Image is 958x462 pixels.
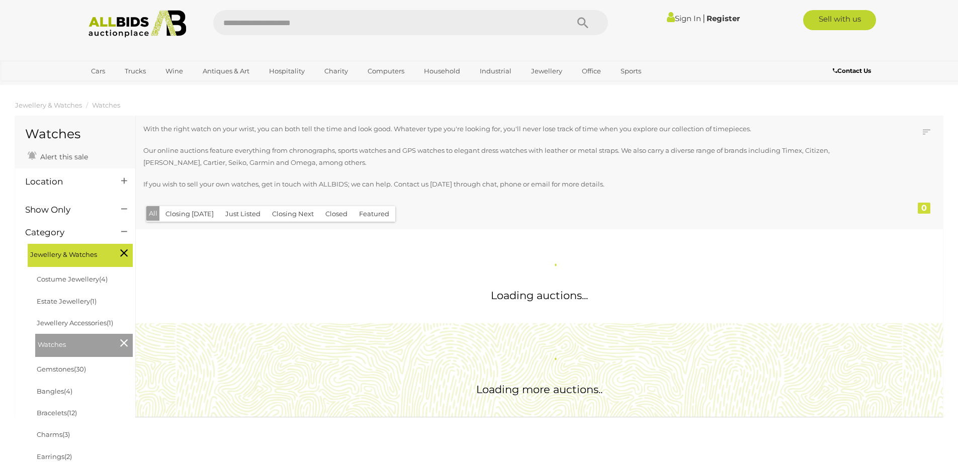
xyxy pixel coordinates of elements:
[25,205,106,215] h4: Show Only
[83,10,192,38] img: Allbids.com.au
[25,127,125,141] h1: Watches
[37,365,86,373] a: Gemstones(30)
[64,452,72,460] span: (2)
[90,297,97,305] span: (1)
[30,246,106,260] span: Jewellery & Watches
[473,63,518,79] a: Industrial
[491,289,588,302] span: Loading auctions...
[37,387,72,395] a: Bangles(4)
[146,206,160,221] button: All
[118,63,152,79] a: Trucks
[37,275,108,283] a: Costume Jewellery(4)
[99,275,108,283] span: (4)
[62,430,70,438] span: (3)
[37,452,72,460] a: Earrings(2)
[84,79,169,96] a: [GEOGRAPHIC_DATA]
[74,365,86,373] span: (30)
[263,63,311,79] a: Hospitality
[67,409,77,417] span: (12)
[803,10,876,30] a: Sell with us
[476,383,602,396] span: Loading more auctions..
[353,206,395,222] button: Featured
[219,206,267,222] button: Just Listed
[361,63,411,79] a: Computers
[833,65,874,76] a: Contact Us
[84,63,112,79] a: Cars
[25,228,106,237] h4: Category
[25,177,106,187] h4: Location
[37,319,113,327] a: Jewellery Accessories(1)
[575,63,607,79] a: Office
[159,206,220,222] button: Closing [DATE]
[707,14,740,23] a: Register
[143,123,862,135] p: With the right watch on your wrist, you can both tell the time and look good. Whatever type you'r...
[266,206,320,222] button: Closing Next
[159,63,190,79] a: Wine
[525,63,569,79] a: Jewellery
[37,409,77,417] a: Bracelets(12)
[143,145,862,168] p: Our online auctions feature everything from chronographs, sports watches and GPS watches to elega...
[143,178,862,190] p: If you wish to sell your own watches, get in touch with ALLBIDS; we can help. Contact us [DATE] t...
[25,148,91,163] a: Alert this sale
[38,152,88,161] span: Alert this sale
[319,206,354,222] button: Closed
[703,13,705,24] span: |
[196,63,256,79] a: Antiques & Art
[558,10,608,35] button: Search
[37,430,70,438] a: Charms(3)
[918,203,930,214] div: 0
[667,14,701,23] a: Sign In
[833,67,871,74] b: Contact Us
[318,63,355,79] a: Charity
[15,101,82,109] a: Jewellery & Watches
[614,63,648,79] a: Sports
[38,336,113,350] span: Watches
[107,319,113,327] span: (1)
[92,101,120,109] a: Watches
[37,297,97,305] a: Estate Jewellery(1)
[417,63,467,79] a: Household
[64,387,72,395] span: (4)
